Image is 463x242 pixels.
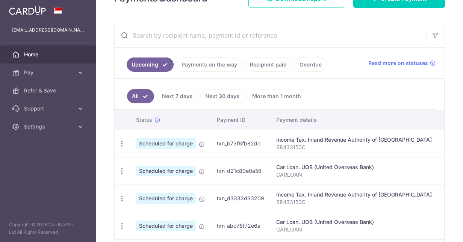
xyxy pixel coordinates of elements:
p: [EMAIL_ADDRESS][DOMAIN_NAME] [12,26,84,34]
span: Read more on statuses [368,59,428,67]
span: Pay [24,69,74,76]
a: Recipient paid [245,57,292,72]
span: Amount [444,116,463,124]
a: All [127,89,154,103]
span: Home [24,51,74,58]
span: Status [136,116,152,124]
span: Scheduled for charge [136,138,196,149]
div: Car Loan. UOB (United Overseas Bank) [276,163,432,171]
a: Overdue [295,57,327,72]
span: Support [24,105,74,112]
img: CardUp [9,6,46,15]
a: Upcoming [127,57,174,72]
p: CARLOAN [276,171,432,178]
span: Refer & Save [24,87,74,94]
a: Payments on the way [177,57,242,72]
div: Income Tax. Inland Revenue Authority of [GEOGRAPHIC_DATA] [276,191,432,198]
p: CARLOAN [276,226,432,233]
a: Next 7 days [157,89,197,103]
a: More than 1 month [247,89,306,103]
td: txn_abc76f72e6a [211,212,270,239]
div: Car Loan. UOB (United Overseas Bank) [276,218,432,226]
td: txn_d3332d33209 [211,185,270,212]
a: Read more on statuses [368,59,436,67]
span: Scheduled for charge [136,221,196,231]
span: Settings [24,123,74,130]
td: txn_d21c80e0a58 [211,157,270,185]
div: Income Tax. Inland Revenue Authority of [GEOGRAPHIC_DATA] [276,136,432,144]
a: Next 30 days [200,89,244,103]
input: Search by recipient name, payment id or reference [115,23,427,47]
span: Scheduled for charge [136,193,196,204]
th: Payment details [270,110,438,130]
span: Scheduled for charge [136,166,196,176]
th: Payment ID [211,110,270,130]
td: txn_b73f6fb82dd [211,130,270,157]
p: S8433150C [276,144,432,151]
p: S8433150C [276,198,432,206]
